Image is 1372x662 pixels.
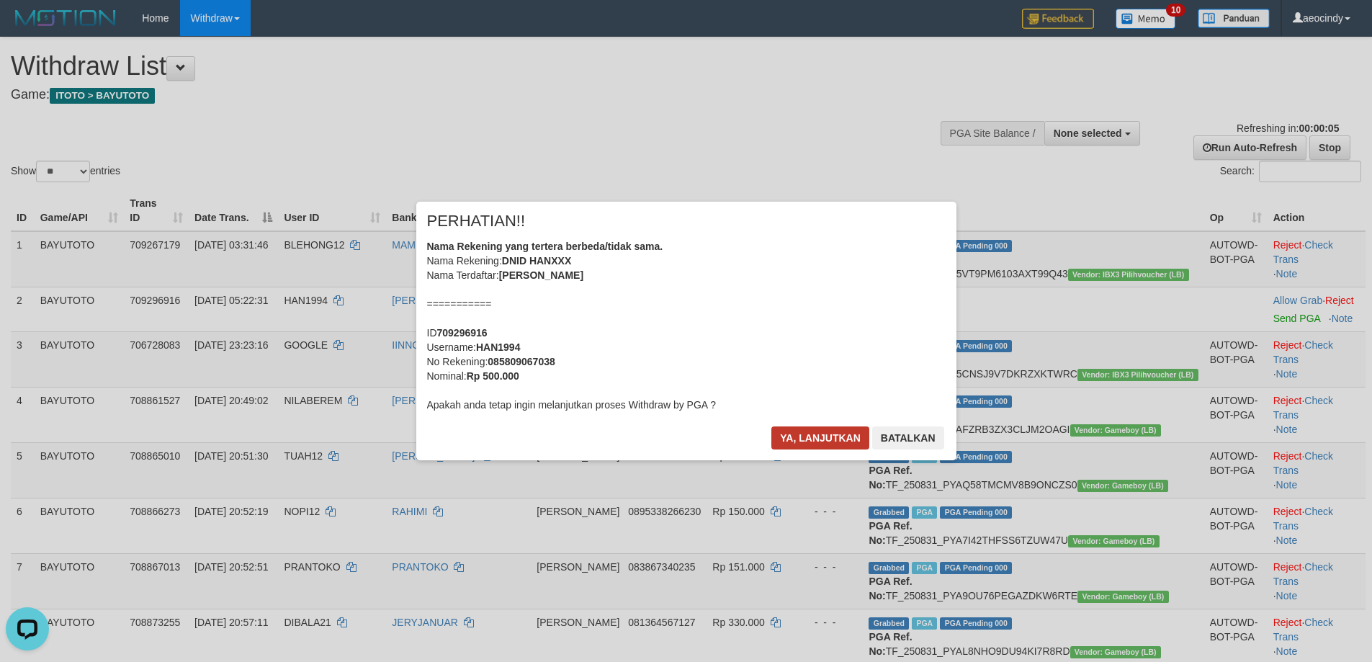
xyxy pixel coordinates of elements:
[437,327,488,339] b: 709296916
[467,370,519,382] b: Rp 500.000
[6,6,49,49] button: Open LiveChat chat widget
[427,239,946,412] div: Nama Rekening: Nama Terdaftar: =========== ID Username: No Rekening: Nominal: Apakah anda tetap i...
[427,241,663,252] b: Nama Rekening yang tertera berbeda/tidak sama.
[499,269,583,281] b: [PERSON_NAME]
[476,341,520,353] b: HAN1994
[427,214,526,228] span: PERHATIAN!!
[488,356,555,367] b: 085809067038
[771,426,869,449] button: Ya, lanjutkan
[872,426,944,449] button: Batalkan
[502,255,571,267] b: DNID HANXXX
